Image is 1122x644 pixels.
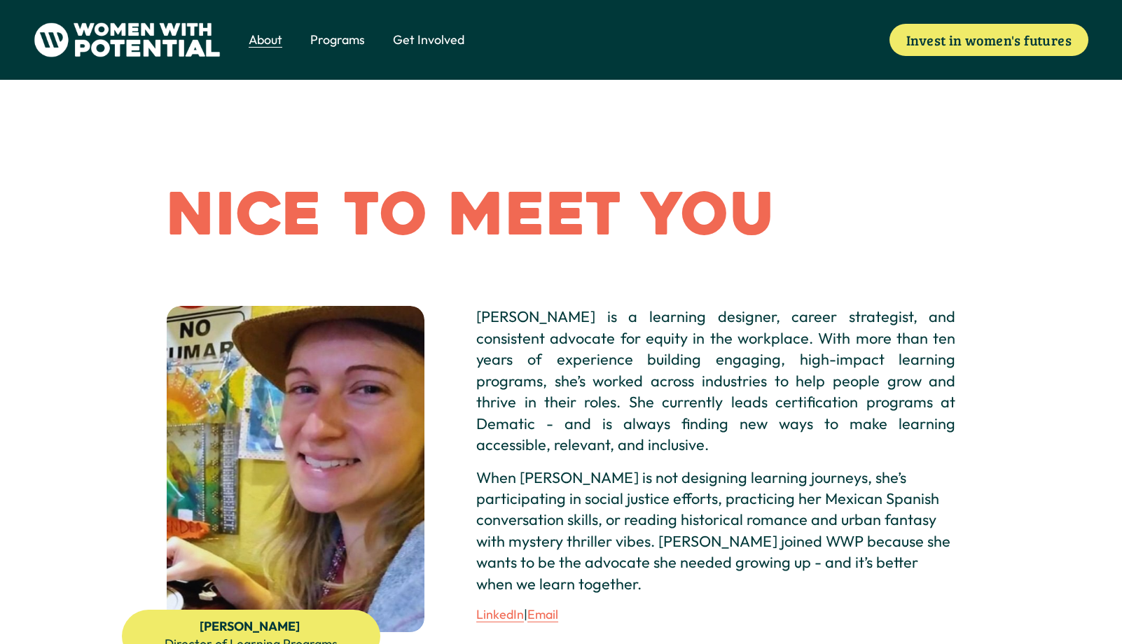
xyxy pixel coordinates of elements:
[889,24,1088,56] a: Invest in women's futures
[476,606,524,622] a: LinkedIn
[249,30,282,50] a: folder dropdown
[393,30,464,50] a: folder dropdown
[167,177,777,252] span: Nice to Meet You
[393,31,464,48] span: Get Involved
[527,606,558,622] a: Email
[476,605,955,623] p: |
[476,306,955,455] p: [PERSON_NAME] is a learning designer, career strategist, and consistent advocate for equity in th...
[310,31,365,48] span: Programs
[476,467,955,595] p: When [PERSON_NAME] is not designing learning journeys, she’s participating in social justice effo...
[34,22,221,57] img: Women With Potential
[249,31,282,48] span: About
[200,618,300,634] strong: [PERSON_NAME]
[310,30,365,50] a: folder dropdown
